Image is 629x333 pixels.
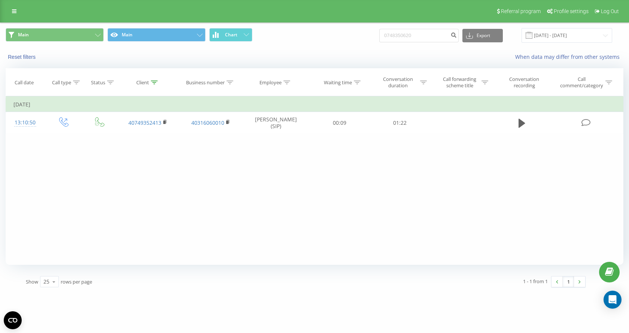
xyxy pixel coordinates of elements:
span: Show [26,278,38,285]
a: 40316060010 [191,119,224,126]
a: When data may differ from other systems [515,53,623,60]
span: Chart [225,32,237,37]
div: 25 [43,278,49,285]
button: Open CMP widget [4,311,22,329]
div: Call date [15,79,34,86]
button: Export [462,29,503,42]
td: [DATE] [6,97,623,112]
div: 13:10:50 [13,115,37,130]
div: Waiting time [324,79,352,86]
a: 1 [563,276,574,287]
span: Profile settings [554,8,589,14]
div: Business number [186,79,225,86]
span: Log Out [601,8,619,14]
button: Reset filters [6,54,39,60]
a: 40749352413 [128,119,161,126]
td: 01:22 [370,112,430,134]
td: 00:09 [310,112,370,134]
div: Call type [52,79,71,86]
div: Status [91,79,105,86]
div: Open Intercom Messenger [604,291,622,309]
div: Conversation duration [378,76,418,89]
div: Employee [259,79,282,86]
button: Chart [209,28,252,42]
div: Call comment/category [560,76,604,89]
span: Referral program [501,8,541,14]
span: rows per page [61,278,92,285]
div: Conversation recording [500,76,549,89]
input: Search by number [379,29,459,42]
div: Client [136,79,149,86]
div: Call forwarding scheme title [440,76,480,89]
span: Main [18,32,29,38]
td: [PERSON_NAME] (SIP) [242,112,310,134]
button: Main [6,28,104,42]
button: Main [107,28,206,42]
div: 1 - 1 from 1 [523,278,548,285]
